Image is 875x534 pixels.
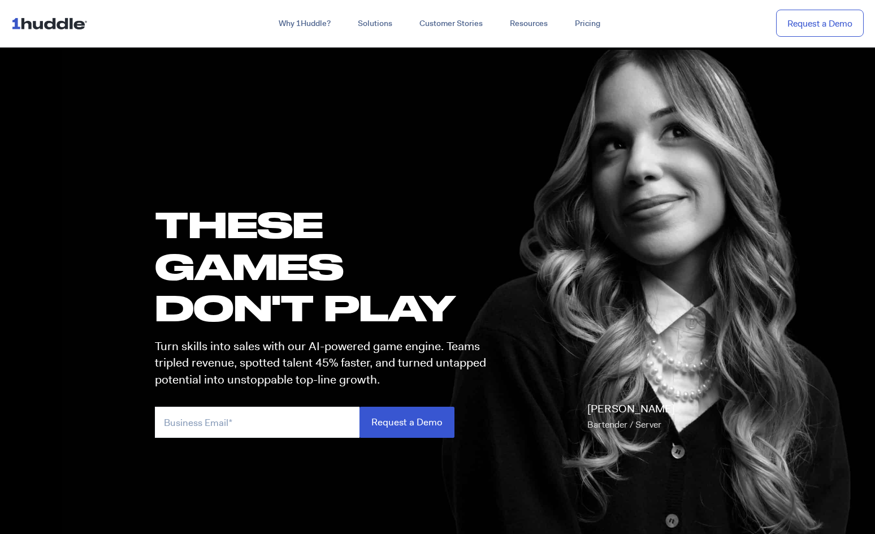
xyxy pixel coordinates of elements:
[496,14,561,34] a: Resources
[344,14,406,34] a: Solutions
[155,407,359,438] input: Business Email*
[265,14,344,34] a: Why 1Huddle?
[587,401,675,433] p: [PERSON_NAME]
[155,204,496,328] h1: these GAMES DON'T PLAY
[155,338,496,388] p: Turn skills into sales with our AI-powered game engine. Teams tripled revenue, spotted talent 45%...
[359,407,454,438] input: Request a Demo
[11,12,92,34] img: ...
[561,14,614,34] a: Pricing
[776,10,864,37] a: Request a Demo
[587,419,661,430] span: Bartender / Server
[406,14,496,34] a: Customer Stories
